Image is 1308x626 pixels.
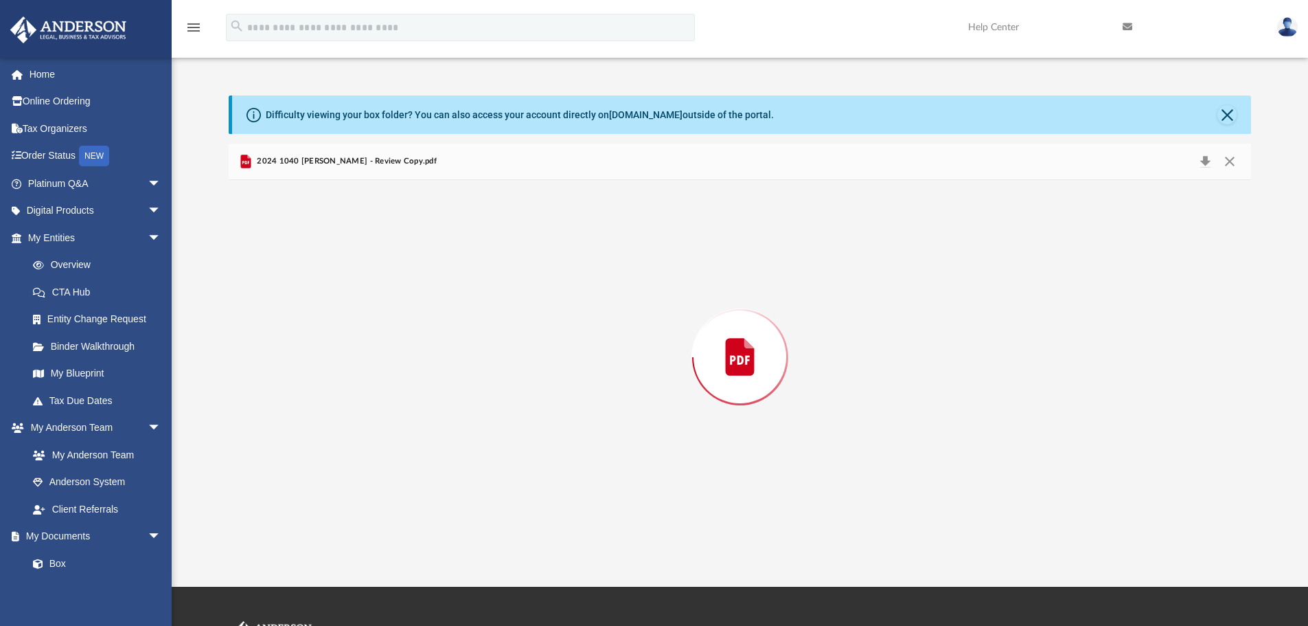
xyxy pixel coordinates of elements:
button: Download [1193,152,1217,171]
div: Difficulty viewing your box folder? You can also access your account directly on outside of the p... [266,108,774,122]
span: arrow_drop_down [148,523,175,551]
a: Box [19,550,168,577]
span: 2024 1040 [PERSON_NAME] - Review Copy.pdf [254,155,437,168]
a: My Blueprint [19,360,175,388]
span: arrow_drop_down [148,414,175,443]
img: User Pic [1277,17,1298,37]
a: My Anderson Team [19,441,168,469]
button: Close [1217,152,1242,171]
a: CTA Hub [19,278,182,306]
a: menu [185,26,202,36]
div: Preview [229,144,1252,535]
a: Tax Organizers [10,115,182,142]
a: Platinum Q&Aarrow_drop_down [10,170,182,197]
a: My Entitiesarrow_drop_down [10,224,182,251]
a: Order StatusNEW [10,142,182,170]
i: menu [185,19,202,36]
a: Client Referrals [19,495,175,523]
span: arrow_drop_down [148,170,175,198]
a: My Anderson Teamarrow_drop_down [10,414,175,442]
a: Overview [19,251,182,279]
a: Digital Productsarrow_drop_down [10,197,182,225]
a: Tax Due Dates [19,387,182,414]
img: Anderson Advisors Platinum Portal [6,16,130,43]
a: Online Ordering [10,88,182,115]
a: My Documentsarrow_drop_down [10,523,175,550]
div: NEW [79,146,109,166]
a: Meeting Minutes [19,577,175,605]
a: Home [10,60,182,88]
span: arrow_drop_down [148,197,175,225]
i: search [229,19,244,34]
a: [DOMAIN_NAME] [609,109,682,120]
a: Anderson System [19,469,175,496]
button: Close [1217,105,1237,124]
a: Entity Change Request [19,306,182,333]
span: arrow_drop_down [148,224,175,252]
a: Binder Walkthrough [19,333,182,360]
